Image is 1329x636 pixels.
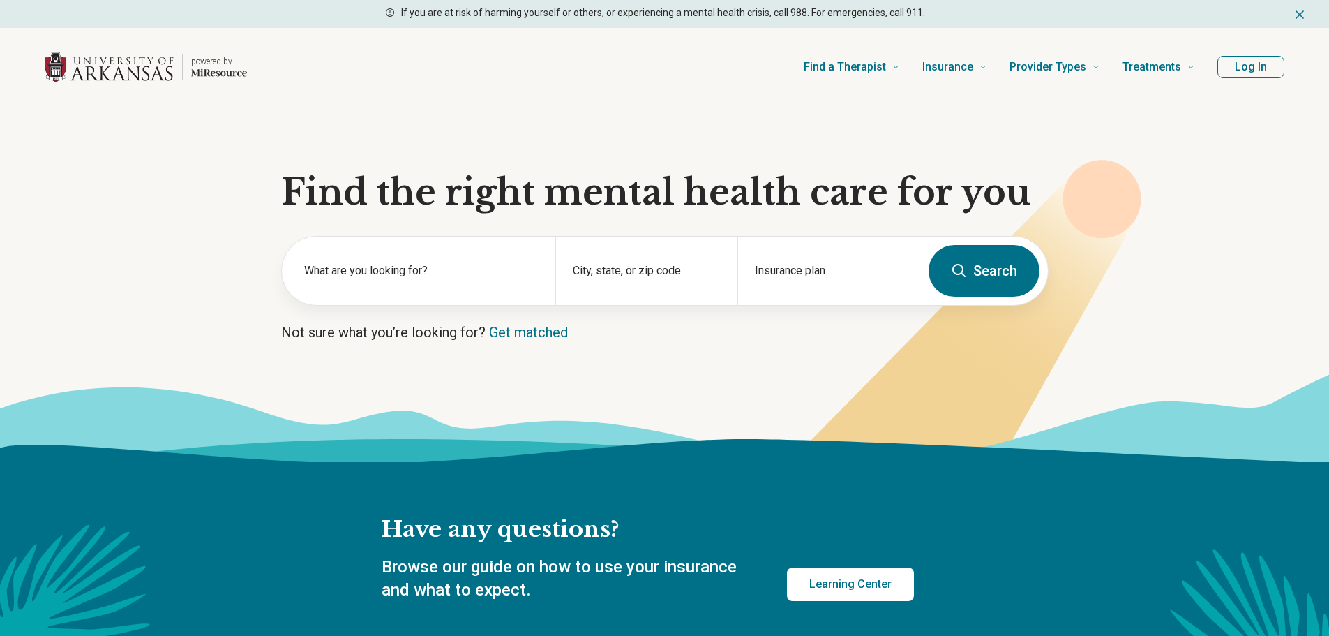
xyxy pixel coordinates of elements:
[304,262,539,279] label: What are you looking for?
[1009,39,1100,95] a: Provider Types
[922,57,973,77] span: Insurance
[804,57,886,77] span: Find a Therapist
[804,39,900,95] a: Find a Therapist
[191,56,247,67] p: powered by
[1009,57,1086,77] span: Provider Types
[929,245,1039,297] button: Search
[1217,56,1284,78] button: Log In
[382,515,914,545] h2: Have any questions?
[45,45,247,89] a: Home page
[1293,6,1307,22] button: Dismiss
[1122,39,1195,95] a: Treatments
[922,39,987,95] a: Insurance
[1122,57,1181,77] span: Treatments
[787,568,914,601] a: Learning Center
[281,172,1049,214] h1: Find the right mental health care for you
[281,323,1049,342] p: Not sure what you’re looking for?
[489,324,568,341] a: Get matched
[382,556,753,602] p: Browse our guide on how to use your insurance and what to expect.
[401,6,925,20] p: If you are at risk of harming yourself or others, or experiencing a mental health crisis, call 98...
